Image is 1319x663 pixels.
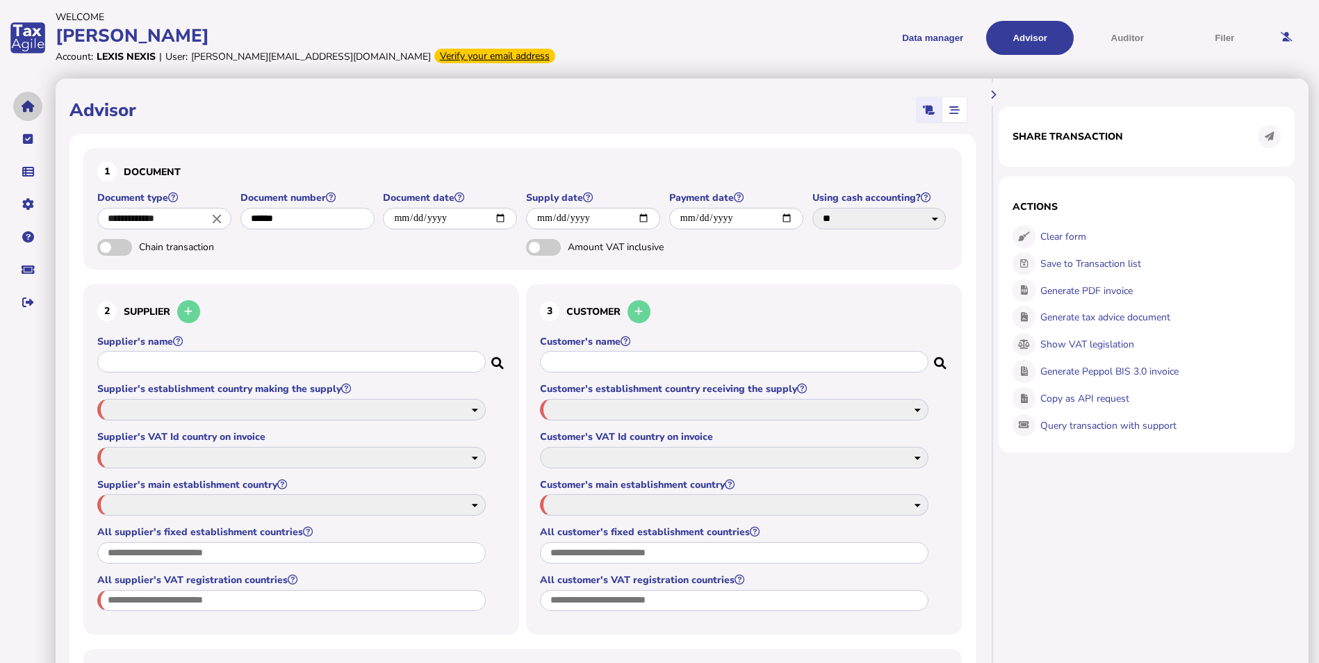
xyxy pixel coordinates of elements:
[177,300,200,323] button: Add a new supplier to the database
[666,21,1269,55] menu: navigate products
[191,50,431,63] div: [PERSON_NAME][EMAIL_ADDRESS][DOMAIN_NAME]
[540,382,931,395] label: Customer's establishment country receiving the supply
[97,50,156,63] div: Lexis Nexis
[97,382,488,395] label: Supplier's establishment country making the supply
[83,284,519,635] section: Define the seller
[540,573,931,587] label: All customer's VAT registration countries
[97,525,488,539] label: All supplier's fixed establishment countries
[13,255,42,284] button: Raise a support ticket
[1083,21,1171,55] button: Auditor
[97,162,948,181] h3: Document
[209,211,224,226] i: Close
[56,50,93,63] div: Account:
[934,353,948,364] i: Search for a dummy customer
[97,302,117,321] div: 2
[669,191,805,204] label: Payment date
[165,50,188,63] div: User:
[13,157,42,186] button: Data manager
[97,573,488,587] label: All supplier's VAT registration countries
[97,335,488,348] label: Supplier's name
[434,49,555,63] div: Verify your email address
[97,298,505,325] h3: Supplier
[540,335,931,348] label: Customer's name
[13,124,42,154] button: Tasks
[97,191,234,204] label: Document type
[540,525,931,539] label: All customer's fixed establishment countries
[986,21,1074,55] button: Shows a dropdown of VAT Advisor options
[159,50,162,63] div: |
[540,302,559,321] div: 3
[1258,125,1281,148] button: Share transaction
[1281,33,1293,42] i: Email needs to be verified
[917,97,942,122] mat-button-toggle: Classic scrolling page view
[56,24,659,48] div: [PERSON_NAME]
[383,191,519,204] label: Document date
[13,288,42,317] button: Sign out
[69,98,136,122] h1: Advisor
[628,300,650,323] button: Add a new customer to the database
[540,430,931,443] label: Customer's VAT Id country on invoice
[97,191,234,239] app-field: Select a document type
[13,190,42,219] button: Manage settings
[568,240,714,254] span: Amount VAT inclusive
[1013,130,1123,143] h1: Share transaction
[139,240,285,254] span: Chain transaction
[56,10,659,24] div: Welcome
[942,97,967,122] mat-button-toggle: Stepper view
[1181,21,1268,55] button: Filer
[889,21,976,55] button: Shows a dropdown of Data manager options
[97,430,488,443] label: Supplier's VAT Id country on invoice
[491,353,505,364] i: Search for a dummy seller
[97,162,117,181] div: 1
[540,478,931,491] label: Customer's main establishment country
[97,478,488,491] label: Supplier's main establishment country
[240,191,377,204] label: Document number
[526,191,662,204] label: Supply date
[812,191,949,204] label: Using cash accounting?
[982,83,1005,106] button: Hide
[540,298,948,325] h3: Customer
[13,222,42,252] button: Help pages
[1013,200,1281,213] h1: Actions
[13,92,42,121] button: Home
